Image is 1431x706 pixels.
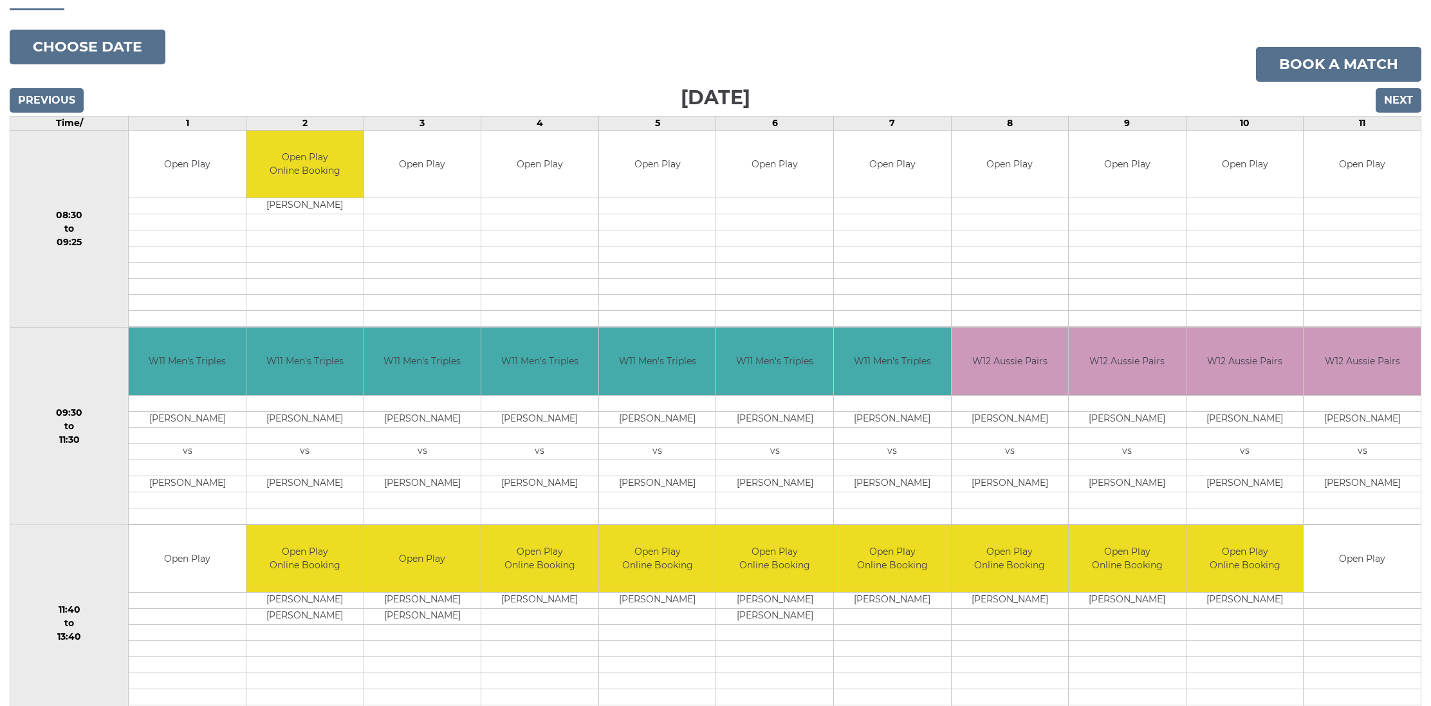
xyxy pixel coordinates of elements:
[1304,411,1421,427] td: [PERSON_NAME]
[481,131,598,198] td: Open Play
[129,525,246,593] td: Open Play
[716,609,833,625] td: [PERSON_NAME]
[716,443,833,460] td: vs
[364,131,481,198] td: Open Play
[246,131,364,198] td: Open Play Online Booking
[246,116,364,130] td: 2
[1304,476,1421,492] td: [PERSON_NAME]
[952,525,1069,593] td: Open Play Online Booking
[1186,443,1304,460] td: vs
[951,116,1069,130] td: 8
[834,131,951,198] td: Open Play
[1069,443,1186,460] td: vs
[716,328,833,395] td: W11 Men's Triples
[246,411,364,427] td: [PERSON_NAME]
[364,328,481,395] td: W11 Men's Triples
[952,131,1069,198] td: Open Play
[716,116,834,130] td: 6
[246,476,364,492] td: [PERSON_NAME]
[1304,525,1421,593] td: Open Play
[1186,131,1304,198] td: Open Play
[481,593,598,609] td: [PERSON_NAME]
[481,116,599,130] td: 4
[952,476,1069,492] td: [PERSON_NAME]
[952,328,1069,395] td: W12 Aussie Pairs
[364,593,481,609] td: [PERSON_NAME]
[481,443,598,460] td: vs
[246,525,364,593] td: Open Play Online Booking
[481,525,598,593] td: Open Play Online Booking
[599,476,716,492] td: [PERSON_NAME]
[716,476,833,492] td: [PERSON_NAME]
[952,593,1069,609] td: [PERSON_NAME]
[129,411,246,427] td: [PERSON_NAME]
[364,411,481,427] td: [PERSON_NAME]
[716,411,833,427] td: [PERSON_NAME]
[364,476,481,492] td: [PERSON_NAME]
[834,443,951,460] td: vs
[1069,411,1186,427] td: [PERSON_NAME]
[1304,131,1421,198] td: Open Play
[1256,47,1421,82] a: Book a match
[834,525,951,593] td: Open Play Online Booking
[246,609,364,625] td: [PERSON_NAME]
[952,411,1069,427] td: [PERSON_NAME]
[10,30,165,64] button: Choose date
[364,525,481,593] td: Open Play
[1069,116,1186,130] td: 9
[129,131,246,198] td: Open Play
[598,116,716,130] td: 5
[1186,411,1304,427] td: [PERSON_NAME]
[129,443,246,460] td: vs
[10,328,129,525] td: 09:30 to 11:30
[834,593,951,609] td: [PERSON_NAME]
[1069,525,1186,593] td: Open Play Online Booking
[1186,328,1304,395] td: W12 Aussie Pairs
[1186,525,1304,593] td: Open Play Online Booking
[599,593,716,609] td: [PERSON_NAME]
[833,116,951,130] td: 7
[599,525,716,593] td: Open Play Online Booking
[246,328,364,395] td: W11 Men's Triples
[834,411,951,427] td: [PERSON_NAME]
[129,116,246,130] td: 1
[1186,116,1304,130] td: 10
[1186,476,1304,492] td: [PERSON_NAME]
[1069,593,1186,609] td: [PERSON_NAME]
[481,476,598,492] td: [PERSON_NAME]
[1304,328,1421,395] td: W12 Aussie Pairs
[364,116,481,130] td: 3
[10,88,84,113] input: Previous
[246,198,364,214] td: [PERSON_NAME]
[10,116,129,130] td: Time/
[1186,593,1304,609] td: [PERSON_NAME]
[1304,443,1421,460] td: vs
[246,593,364,609] td: [PERSON_NAME]
[246,443,364,460] td: vs
[1069,131,1186,198] td: Open Play
[129,476,246,492] td: [PERSON_NAME]
[716,131,833,198] td: Open Play
[364,443,481,460] td: vs
[834,328,951,395] td: W11 Men's Triples
[834,476,951,492] td: [PERSON_NAME]
[599,443,716,460] td: vs
[1304,116,1421,130] td: 11
[481,328,598,395] td: W11 Men's Triples
[952,443,1069,460] td: vs
[129,328,246,395] td: W11 Men's Triples
[599,131,716,198] td: Open Play
[1069,328,1186,395] td: W12 Aussie Pairs
[716,525,833,593] td: Open Play Online Booking
[599,328,716,395] td: W11 Men's Triples
[1069,476,1186,492] td: [PERSON_NAME]
[10,130,129,328] td: 08:30 to 09:25
[1376,88,1421,113] input: Next
[599,411,716,427] td: [PERSON_NAME]
[481,411,598,427] td: [PERSON_NAME]
[364,609,481,625] td: [PERSON_NAME]
[716,593,833,609] td: [PERSON_NAME]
